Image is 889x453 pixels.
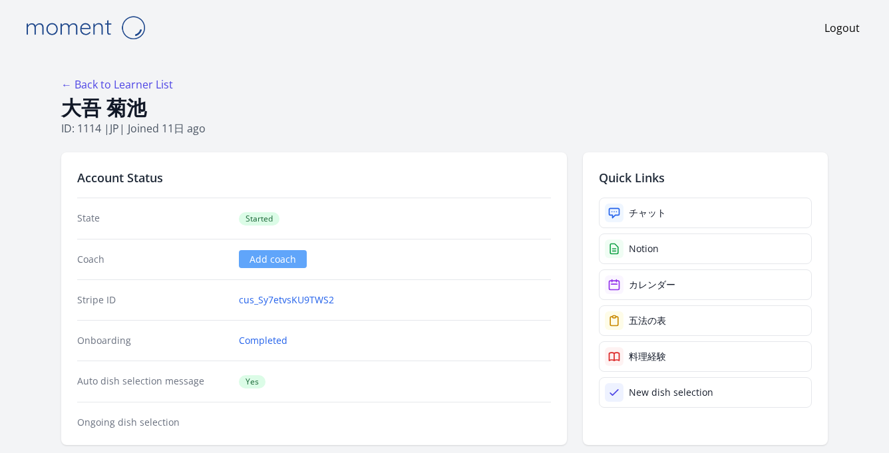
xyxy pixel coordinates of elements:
[599,269,812,300] a: カレンダー
[599,233,812,264] a: Notion
[61,120,828,136] p: ID: 1114 | | Joined 11日 ago
[599,341,812,372] a: 料理経験
[599,377,812,408] a: New dish selection
[824,20,860,36] a: Logout
[77,293,228,307] dt: Stripe ID
[629,206,666,220] div: チャット
[629,386,713,399] div: New dish selection
[77,375,228,388] dt: Auto dish selection message
[599,168,812,187] h2: Quick Links
[599,198,812,228] a: チャット
[19,11,152,45] img: Moment
[77,253,228,266] dt: Coach
[61,95,828,120] h1: 大吾 菊池
[77,168,551,187] h2: Account Status
[239,334,287,347] a: Completed
[599,305,812,336] a: 五法の表
[629,242,659,255] div: Notion
[110,121,119,136] span: jp
[77,416,228,429] dt: Ongoing dish selection
[629,278,675,291] div: カレンダー
[239,212,279,226] span: Started
[239,250,307,268] a: Add coach
[239,375,266,388] span: Yes
[239,293,334,307] a: cus_Sy7etvsKU9TWS2
[629,314,666,327] div: 五法の表
[629,350,666,363] div: 料理経験
[77,212,228,226] dt: State
[61,77,173,92] a: ← Back to Learner List
[77,334,228,347] dt: Onboarding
